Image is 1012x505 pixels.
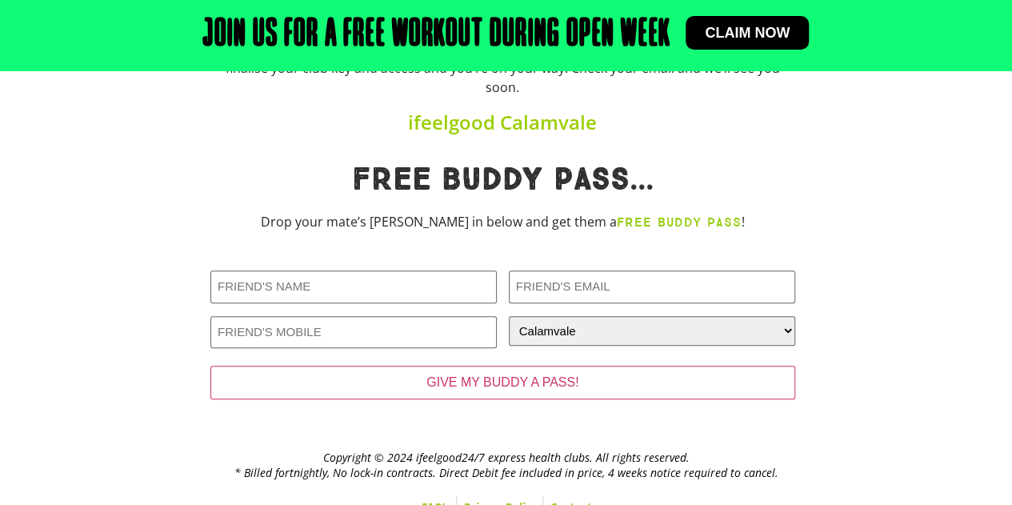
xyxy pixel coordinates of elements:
input: GIVE MY BUDDY A PASS! [210,366,795,399]
h2: Join us for a free workout during open week [202,16,670,54]
span: Claim now [705,26,790,40]
input: FRIEND'S NAME [210,271,497,303]
p: Drop your mate’s [PERSON_NAME] in below and get them a ! [210,212,795,232]
input: FRIEND'S MOBILE [210,316,497,349]
h1: Free Buddy pass... [210,164,795,196]
input: FRIEND'S EMAIL [509,271,795,303]
strong: FREE BUDDY PASS [617,214,741,230]
h2: Copyright © 2024 ifeelgood24/7 express health clubs. All rights reserved. * Billed fortnightly, N... [8,451,1004,479]
h4: ifeelgood Calamvale [210,113,795,132]
a: Claim now [686,16,809,50]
